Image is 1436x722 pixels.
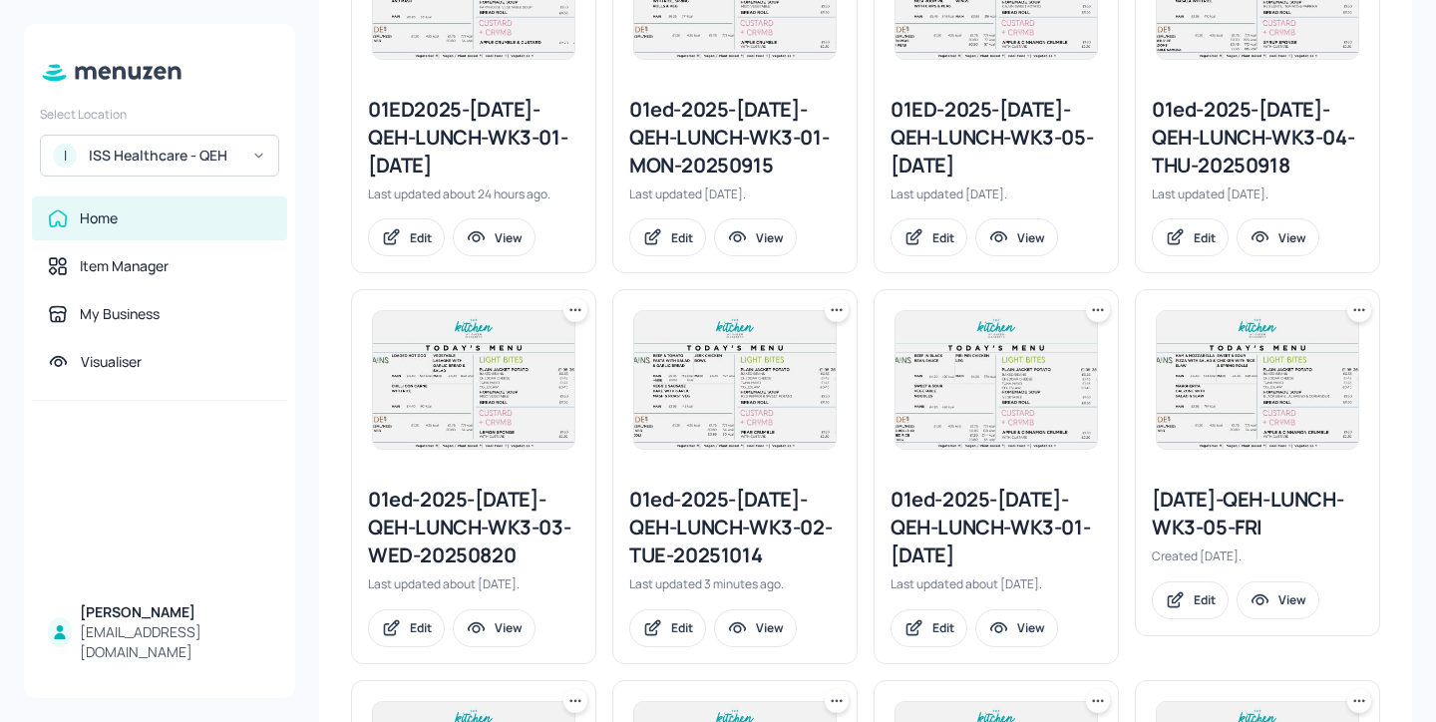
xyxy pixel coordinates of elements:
div: Edit [671,229,693,246]
div: 01ed-2025-[DATE]-QEH-LUNCH-WK3-02-TUE-20251014 [629,486,841,569]
div: View [756,619,784,636]
div: [DATE]-QEH-LUNCH-WK3-05-FRI [1152,486,1363,541]
div: Edit [671,619,693,636]
div: View [495,229,523,246]
div: Created [DATE]. [1152,547,1363,564]
div: Item Manager [80,256,169,276]
img: 2025-08-18-1755504902522r6bvfgrrwb.jpeg [896,311,1097,449]
div: 01ed-2025-[DATE]-QEH-LUNCH-WK3-04-THU-20250918 [1152,96,1363,180]
div: Last updated about [DATE]. [891,575,1102,592]
div: View [1017,229,1045,246]
div: 01ED2025-[DATE]-QEH-LUNCH-WK3-01-[DATE] [368,96,579,180]
div: Edit [1194,591,1216,608]
div: [EMAIL_ADDRESS][DOMAIN_NAME] [80,622,271,662]
div: My Business [80,304,160,324]
div: Edit [932,619,954,636]
div: View [1278,229,1306,246]
div: Last updated [DATE]. [891,185,1102,202]
div: Last updated about [DATE]. [368,575,579,592]
div: 01ED-2025-[DATE]-QEH-LUNCH-WK3-05-[DATE] [891,96,1102,180]
img: 2025-08-03-1754245099330ejhv2q7bup.jpeg [1157,311,1358,449]
img: 2025-08-20-1755681383292ygjmcodds9.jpeg [373,311,574,449]
div: Last updated 3 minutes ago. [629,575,841,592]
div: I [53,144,77,168]
div: Home [80,208,118,228]
div: 01ed-2025-[DATE]-QEH-LUNCH-WK3-01-[DATE] [891,486,1102,569]
div: Edit [932,229,954,246]
div: View [1278,591,1306,608]
div: View [756,229,784,246]
div: ISS Healthcare - QEH [89,146,239,166]
div: Select Location [40,106,279,123]
div: [PERSON_NAME] [80,602,271,622]
img: 2025-08-19-175559905045392dvvmnjy87.jpeg [634,311,836,449]
div: 01ed-2025-[DATE]-QEH-LUNCH-WK3-03-WED-20250820 [368,486,579,569]
div: Last updated [DATE]. [629,185,841,202]
div: Edit [410,619,432,636]
div: Last updated about 24 hours ago. [368,185,579,202]
div: Visualiser [81,352,142,372]
div: Edit [410,229,432,246]
div: Last updated [DATE]. [1152,185,1363,202]
div: View [495,619,523,636]
div: View [1017,619,1045,636]
div: Edit [1194,229,1216,246]
div: 01ed-2025-[DATE]-QEH-LUNCH-WK3-01-MON-20250915 [629,96,841,180]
